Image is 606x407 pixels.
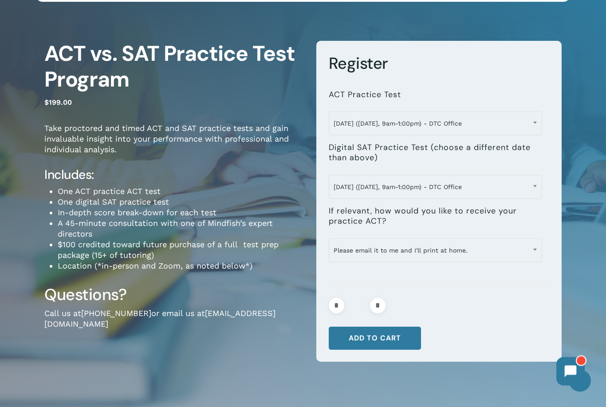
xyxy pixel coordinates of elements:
label: If relevant, how would you like to receive your practice ACT? [329,206,543,227]
li: $100 credited toward future purchase of a full test prep package (15+ of tutoring) [58,240,303,261]
span: August 16 (Saturday, 9am-1:00pm) - DTC Office [329,112,543,136]
li: In-depth score break-down for each test [58,208,303,218]
h1: ACT vs. SAT Practice Test Program [44,41,303,93]
h3: Register [329,54,550,74]
span: August 16 (Saturday, 9am-1:00pm) - DTC Office [329,115,542,133]
a: [PHONE_NUMBER] [81,309,151,318]
button: Add to cart [329,327,421,350]
span: August 16 (Saturday, 9am-1:00pm) - DTC Office [329,178,542,197]
span: $ [44,99,49,107]
p: Take proctored and timed ACT and SAT practice tests and gain invaluable insight into your perform... [44,123,303,167]
li: Location (*in-person and Zoom, as noted below*) [58,261,303,272]
iframe: Chatbot [547,348,594,395]
a: [EMAIL_ADDRESS][DOMAIN_NAME] [44,309,275,329]
h3: Questions? [44,285,303,305]
li: A 45-minute consultation with one of Mindfish’s expert directors [58,218,303,240]
label: ACT Practice Test [329,90,401,100]
span: Please email it to me and I'll print at home. [329,239,543,263]
span: August 16 (Saturday, 9am-1:00pm) - DTC Office [329,175,543,199]
bdi: 199.00 [44,99,72,107]
h4: Includes: [44,167,303,183]
input: Product quantity [347,298,367,314]
p: Call us at or email us at [44,308,303,342]
label: Digital SAT Practice Test (choose a different date than above) [329,143,543,164]
span: Please email it to me and I'll print at home. [329,241,542,260]
li: One ACT practice ACT test [58,186,303,197]
li: One digital SAT practice test [58,197,303,208]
